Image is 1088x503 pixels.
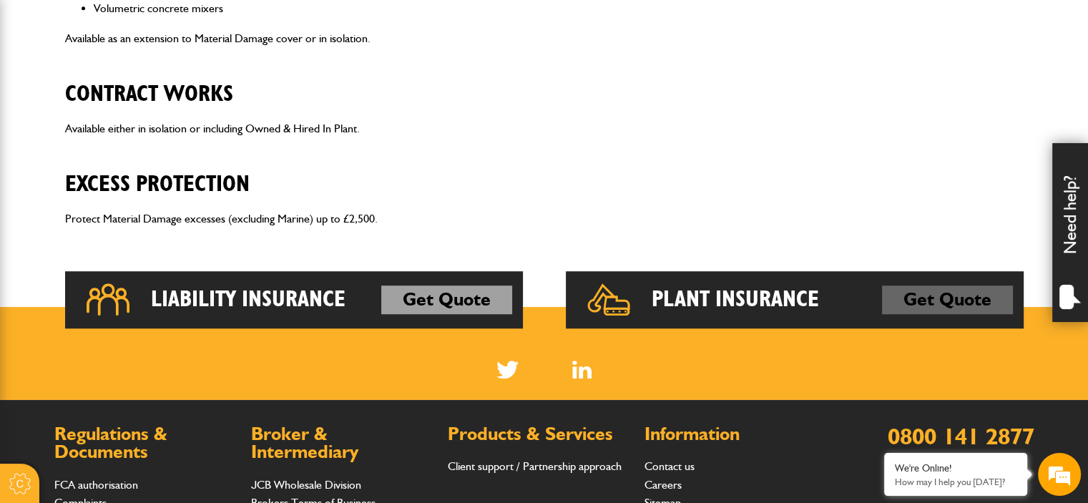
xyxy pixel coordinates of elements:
h2: Regulations & Documents [54,425,237,462]
p: Available either in isolation or including Owned & Hired In Plant. [65,119,1024,138]
h2: Plant Insurance [652,285,819,314]
a: Careers [645,478,682,492]
p: Available as an extension to Material Damage cover or in isolation. [65,29,1024,48]
a: Client support / Partnership approach [448,459,622,473]
h2: Information [645,425,827,444]
a: Get Quote [381,285,512,314]
a: Contact us [645,459,695,473]
h2: Broker & Intermediary [251,425,433,462]
a: JCB Wholesale Division [251,478,361,492]
h2: Excess Protection [65,149,1024,197]
div: We're Online! [895,462,1016,474]
a: FCA authorisation [54,478,138,492]
div: Need help? [1052,143,1088,322]
p: Protect Material Damage excesses (excluding Marine) up to £2,500. [65,210,1024,228]
img: Linked In [572,361,592,379]
img: Twitter [496,361,519,379]
a: Get Quote [882,285,1013,314]
h2: Contract Works [65,59,1024,107]
a: LinkedIn [572,361,592,379]
p: How may I help you today? [895,477,1016,487]
h2: Liability Insurance [151,285,345,314]
h2: Products & Services [448,425,630,444]
a: 0800 141 2877 [888,422,1034,450]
